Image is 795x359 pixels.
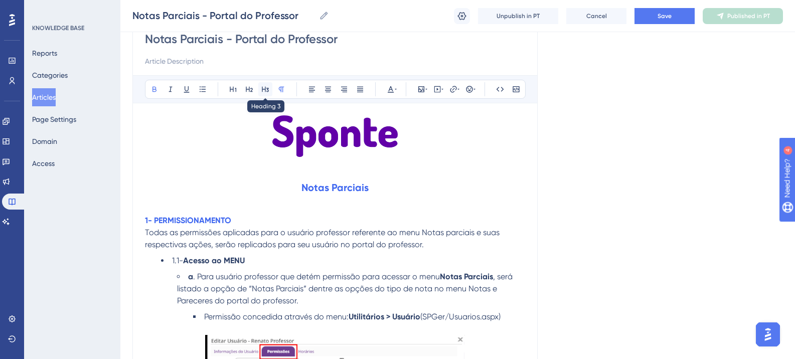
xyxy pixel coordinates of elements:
[204,312,349,321] span: Permissão concedida através do menu:
[727,12,770,20] span: Published in PT
[497,12,540,20] span: Unpublish in PT
[32,44,57,62] button: Reports
[420,312,501,321] span: (SPGer/Usuarios.aspx)
[172,256,183,265] span: 1.1-
[32,154,55,172] button: Access
[193,272,440,281] span: . Para usuário professor que detém permissão para acessar o menu
[145,55,525,67] input: Article Description
[478,8,558,24] button: Unpublish in PT
[24,3,63,15] span: Need Help?
[634,8,695,24] button: Save
[177,272,515,305] span: , será listado a opção de “Notas Parciais” dentre as opções do tipo de nota no menu Notas e Parec...
[566,8,626,24] button: Cancel
[301,182,369,194] strong: Notas Parciais
[188,272,193,281] strong: a
[145,228,502,249] span: Todas as permissões aplicadas para o usuário professor referente ao menu Notas parciais e suas re...
[658,12,672,20] span: Save
[32,132,57,150] button: Domain
[703,8,783,24] button: Published in PT
[70,5,73,13] div: 4
[183,256,245,265] strong: Acesso ao MENU
[753,319,783,349] iframe: UserGuiding AI Assistant Launcher
[586,12,607,20] span: Cancel
[145,31,525,47] input: Article Title
[440,272,493,281] strong: Notas Parciais
[145,216,231,225] strong: 1- PERMISSIONAMENTO
[32,88,56,106] button: Articles
[349,312,420,321] strong: Utilitários > Usuário
[132,9,315,23] input: Article Name
[32,66,68,84] button: Categories
[32,110,76,128] button: Page Settings
[32,24,84,32] div: KNOWLEDGE BASE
